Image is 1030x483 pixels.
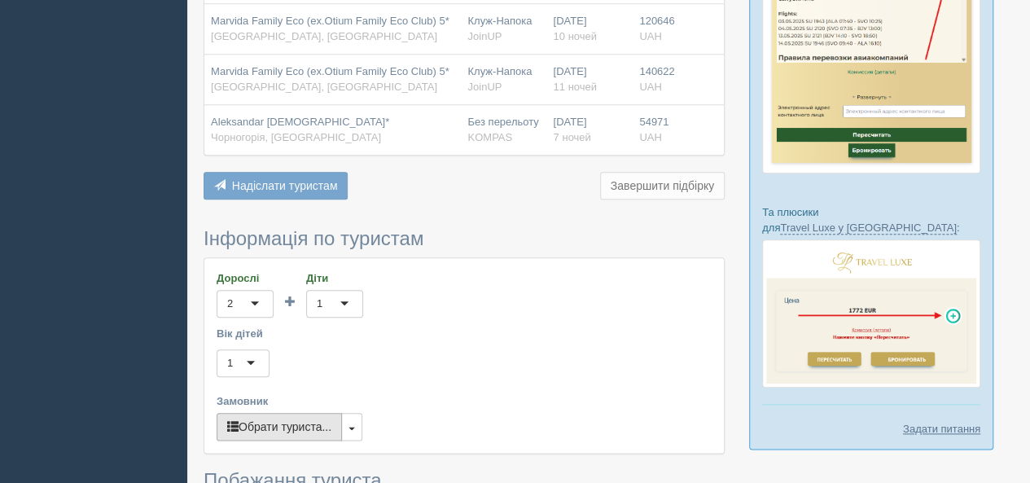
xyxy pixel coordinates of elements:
span: Чорногорія, [GEOGRAPHIC_DATA] [211,131,381,143]
div: Клуж-Напока [467,64,540,94]
span: 11 ночей [553,81,596,93]
span: UAH [639,30,661,42]
span: KOMPAS [467,131,512,143]
div: 1 [227,355,233,371]
span: Aleksandar [DEMOGRAPHIC_DATA]* [211,116,389,128]
span: Marvida Family Eco (ex.Otium Family Eco Club) 5* [211,15,449,27]
span: [GEOGRAPHIC_DATA], [GEOGRAPHIC_DATA] [211,81,437,93]
label: Діти [306,270,363,286]
h3: Інформація по туристам [204,228,725,249]
div: [DATE] [553,64,626,94]
button: Обрати туриста... [217,413,342,441]
span: 7 ночей [553,131,590,143]
span: JoinUP [467,30,502,42]
span: 54971 [639,116,668,128]
p: Та плюсики для : [762,204,980,235]
div: 1 [317,296,322,312]
a: Задати питання [903,421,980,437]
span: 120646 [639,15,674,27]
label: Замовник [217,393,712,409]
img: travel-luxe-%D0%BF%D0%BE%D0%B4%D0%B1%D0%BE%D1%80%D0%BA%D0%B0-%D1%81%D1%80%D0%BC-%D0%B4%D0%BB%D1%8... [762,239,980,388]
span: Marvida Family Eco (ex.Otium Family Eco Club) 5* [211,65,449,77]
label: Дорослі [217,270,274,286]
div: Клуж-Напока [467,14,540,44]
span: UAH [639,131,661,143]
span: Надіслати туристам [232,179,338,192]
div: [DATE] [553,14,626,44]
span: UAH [639,81,661,93]
span: JoinUP [467,81,502,93]
span: [GEOGRAPHIC_DATA], [GEOGRAPHIC_DATA] [211,30,437,42]
button: Завершити підбірку [600,172,725,200]
label: Вік дітей [217,326,712,341]
div: 2 [227,296,233,312]
span: 140622 [639,65,674,77]
div: Без перельоту [467,115,540,145]
span: 10 ночей [553,30,596,42]
div: [DATE] [553,115,626,145]
a: Travel Luxe у [GEOGRAPHIC_DATA] [780,222,956,235]
button: Надіслати туристам [204,172,348,200]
